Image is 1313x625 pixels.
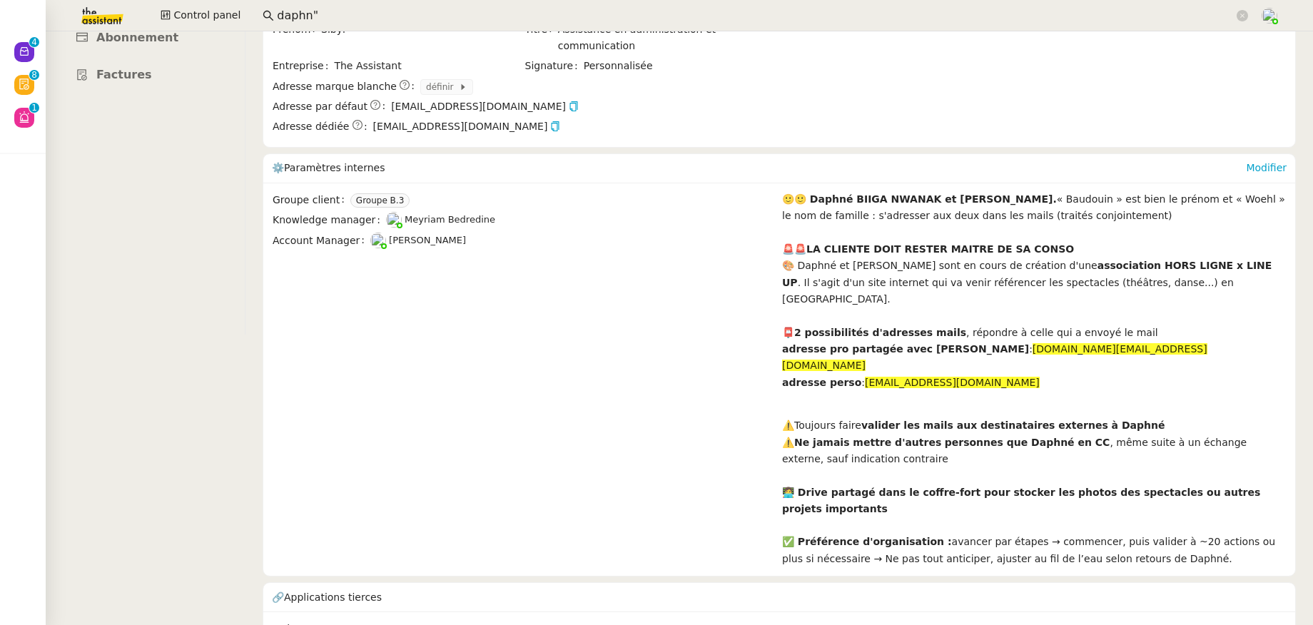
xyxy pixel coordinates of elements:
[861,420,1165,431] strong: valider les mails aux destinataires externes à Daphné
[273,192,350,208] span: Groupe client
[865,377,1040,388] span: [EMAIL_ADDRESS][DOMAIN_NAME]
[782,258,1287,308] div: 🎨 Daphné et [PERSON_NAME] sont en cours de création d'une . Il s'agit d'un site internet qui va v...
[29,70,39,80] nz-badge-sup: 8
[782,343,1029,355] strong: adresse pro partagée avec [PERSON_NAME]
[173,7,240,24] span: Control panel
[782,534,1287,567] div: avancer par étapes → commencer, puis valider à ~20 actions ou plus si nécessaire → Ne pas tout an...
[558,21,776,55] span: Assistance en administration et communication
[391,98,579,115] span: [EMAIL_ADDRESS][DOMAIN_NAME]
[273,58,334,74] span: Entreprise
[373,118,561,135] span: [EMAIL_ADDRESS][DOMAIN_NAME]
[782,536,952,547] strong: ✅ Préférence d'organisation :
[782,417,1287,434] div: ⚠️Toujours faire
[386,212,402,228] img: users%2FaellJyylmXSg4jqeVbanehhyYJm1%2Favatar%2Fprofile-pic%20(4).png
[945,437,1110,448] strong: personnes que Daphné en CC
[350,193,410,208] nz-tag: Groupe B.3
[794,437,941,448] strong: Ne jamais mettre d'autres
[405,214,495,225] span: Meyriam Bedredine
[31,37,37,50] p: 4
[782,193,1057,205] strong: 🙂🙂 Daphné BIIGA NWANAK et [PERSON_NAME].
[1246,162,1287,173] a: Modifier
[273,233,370,249] span: Account Manager
[794,327,966,338] strong: 2 possibilités d'adresses mails
[584,58,653,74] span: Personnalisée
[782,325,1287,341] div: 📮 , répondre à celle qui a envoyé le mail
[370,233,386,248] img: users%2FNTfmycKsCFdqp6LX6USf2FmuPJo2%2Favatar%2F16D86256-2126-4AE5-895D-3A0011377F92_1_102_o-remo...
[29,103,39,113] nz-badge-sup: 1
[782,243,1074,255] strong: 🚨🚨LA CLIENTE DOIT RESTER MAITRE DE SA CONSO
[782,435,1287,468] div: ⚠️ , même suite à un échange externe, sauf indication contraire
[277,6,1234,26] input: Rechercher
[525,21,558,55] span: Titre
[782,375,1287,391] li: :
[29,37,39,47] nz-badge-sup: 4
[54,21,236,55] a: Abonnement
[272,154,1246,183] div: ⚙️
[272,583,1287,611] div: 🔗
[782,487,1260,514] strong: 👩‍💻 Drive partagé dans le coffre-fort pour stocker les photos des spectacles ou autres projets im...
[31,103,37,116] p: 1
[284,162,385,173] span: Paramètres internes
[96,31,178,44] span: Abonnement
[389,235,466,245] span: [PERSON_NAME]
[31,70,37,83] p: 8
[782,377,861,388] strong: adresse perso
[426,80,459,94] span: définir
[782,260,1272,288] strong: association HORS LIGNE x LINE UP
[96,68,152,81] span: Factures
[273,78,397,95] span: Adresse marque blanche
[525,58,584,74] span: Signature
[273,212,386,228] span: Knowledge manager
[1262,8,1277,24] img: users%2FNTfmycKsCFdqp6LX6USf2FmuPJo2%2Favatar%2F16D86256-2126-4AE5-895D-3A0011377F92_1_102_o-remo...
[152,6,249,26] button: Control panel
[334,58,523,74] span: The Assistant
[782,191,1287,225] div: « Baudouin » est bien le prénom et « Woehl » le nom de famille : s'adresser aux deux dans les mai...
[782,341,1287,375] li: :
[273,98,367,115] span: Adresse par défaut
[273,118,349,135] span: Adresse dédiée
[284,591,382,603] span: Applications tierces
